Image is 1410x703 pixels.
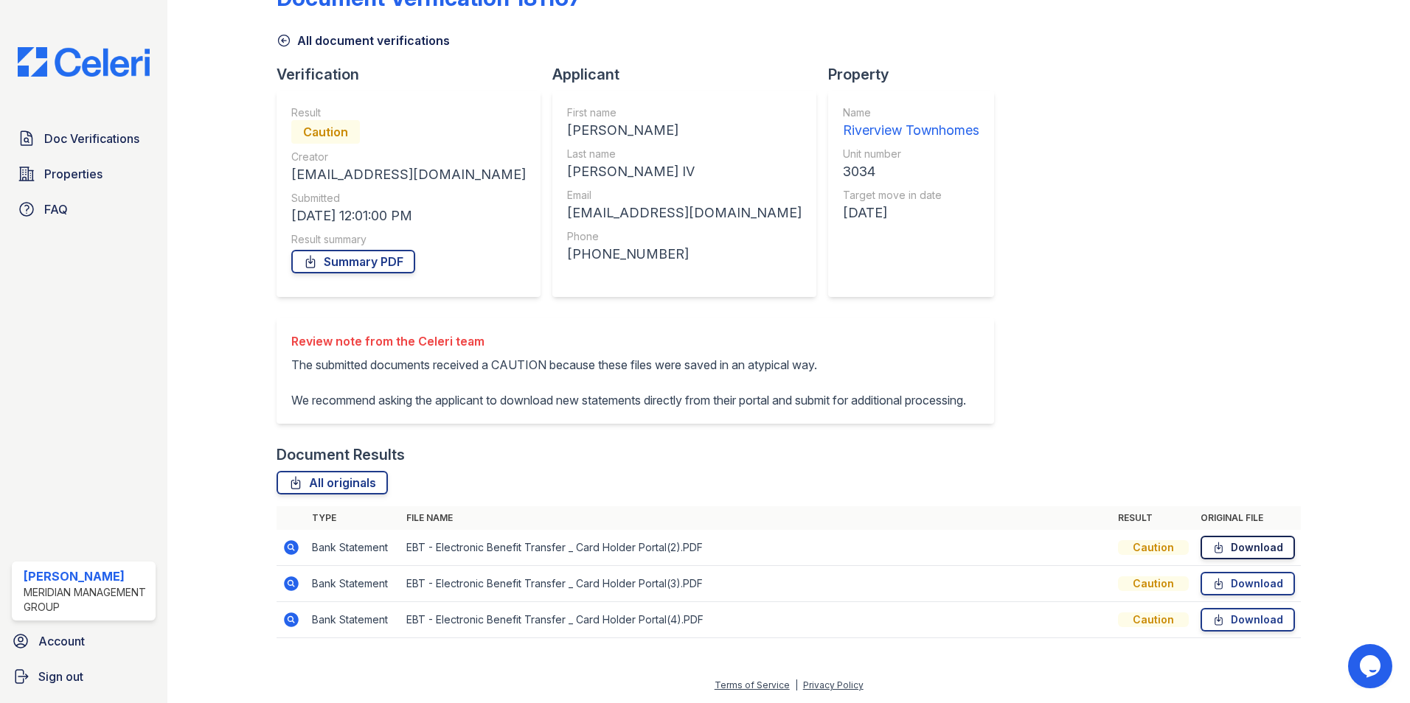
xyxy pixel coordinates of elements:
[400,602,1112,638] td: EBT - Electronic Benefit Transfer _ Card Holder Portal(4).PDF
[1118,576,1189,591] div: Caution
[12,159,156,189] a: Properties
[6,626,162,656] a: Account
[277,32,450,49] a: All document verifications
[567,244,802,265] div: [PHONE_NUMBER]
[1348,644,1395,688] iframe: chat widget
[1195,506,1301,530] th: Original file
[277,444,405,465] div: Document Results
[38,668,83,685] span: Sign out
[6,47,162,77] img: CE_Logo_Blue-a8612792a0a2168367f1c8372b55b34899dd931a85d93a1a3d3e32e68fde9ad4.png
[291,164,526,185] div: [EMAIL_ADDRESS][DOMAIN_NAME]
[1118,612,1189,627] div: Caution
[843,105,979,141] a: Name Riverview Townhomes
[567,147,802,161] div: Last name
[567,161,802,182] div: [PERSON_NAME] IV
[291,206,526,226] div: [DATE] 12:01:00 PM
[400,530,1112,566] td: EBT - Electronic Benefit Transfer _ Card Holder Portal(2).PDF
[24,585,150,615] div: Meridian Management Group
[12,124,156,153] a: Doc Verifications
[1112,506,1195,530] th: Result
[795,679,798,690] div: |
[291,191,526,206] div: Submitted
[306,566,400,602] td: Bank Statement
[291,332,966,350] div: Review note from the Celeri team
[291,250,415,273] a: Summary PDF
[306,530,400,566] td: Bank Statement
[843,203,979,223] div: [DATE]
[44,130,139,147] span: Doc Verifications
[1118,540,1189,555] div: Caution
[6,662,162,691] a: Sign out
[291,232,526,247] div: Result summary
[567,105,802,120] div: First name
[306,602,400,638] td: Bank Statement
[843,147,979,161] div: Unit number
[38,632,85,650] span: Account
[24,567,150,585] div: [PERSON_NAME]
[277,64,552,85] div: Verification
[291,150,526,164] div: Creator
[803,679,864,690] a: Privacy Policy
[306,506,400,530] th: Type
[843,105,979,120] div: Name
[828,64,1006,85] div: Property
[400,566,1112,602] td: EBT - Electronic Benefit Transfer _ Card Holder Portal(3).PDF
[843,161,979,182] div: 3034
[567,120,802,141] div: [PERSON_NAME]
[843,120,979,141] div: Riverview Townhomes
[567,229,802,244] div: Phone
[552,64,828,85] div: Applicant
[1201,608,1295,632] a: Download
[400,506,1112,530] th: File name
[843,188,979,203] div: Target move in date
[1201,536,1295,559] a: Download
[277,471,388,494] a: All originals
[567,188,802,203] div: Email
[44,200,68,218] span: FAQ
[291,120,360,144] div: Caution
[44,165,103,183] span: Properties
[291,105,526,120] div: Result
[291,356,966,409] p: The submitted documents received a CAUTION because these files were saved in an atypical way. We ...
[715,679,790,690] a: Terms of Service
[12,195,156,224] a: FAQ
[1201,572,1295,595] a: Download
[567,203,802,223] div: [EMAIL_ADDRESS][DOMAIN_NAME]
